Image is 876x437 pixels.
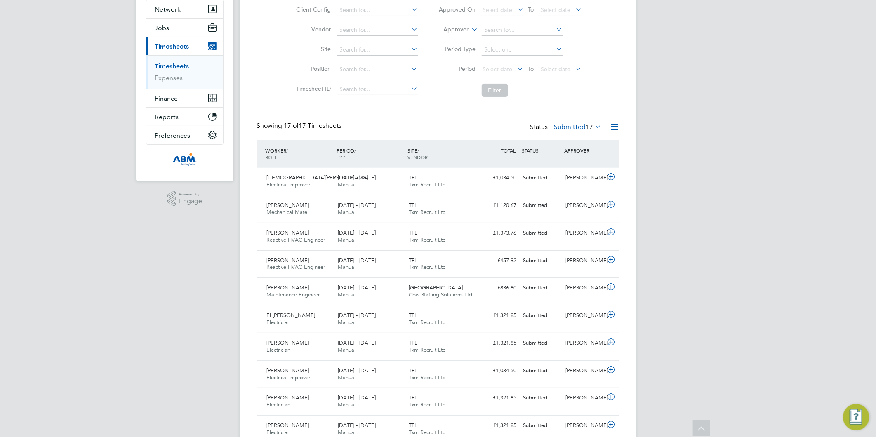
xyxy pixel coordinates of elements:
[520,336,563,350] div: Submitted
[520,171,563,185] div: Submitted
[338,429,356,436] span: Manual
[477,281,520,295] div: £836.80
[266,257,309,264] span: [PERSON_NAME]
[155,62,189,70] a: Timesheets
[337,44,418,56] input: Search for...
[541,6,571,14] span: Select date
[294,6,331,13] label: Client Config
[155,113,179,121] span: Reports
[155,132,190,139] span: Preferences
[520,226,563,240] div: Submitted
[482,24,563,36] input: Search for...
[563,226,605,240] div: [PERSON_NAME]
[409,236,446,243] span: Txm Recruit Ltd
[520,419,563,432] div: Submitted
[266,263,325,270] span: Reactive HVAC Engineer
[843,404,869,430] button: Engage Resource Center
[338,284,376,291] span: [DATE] - [DATE]
[338,339,376,346] span: [DATE] - [DATE]
[146,108,223,126] button: Reports
[432,26,469,34] label: Approver
[409,202,418,209] span: TFL
[477,171,520,185] div: £1,034.50
[146,126,223,144] button: Preferences
[266,422,309,429] span: [PERSON_NAME]
[483,66,513,73] span: Select date
[408,154,428,160] span: VENDOR
[266,181,310,188] span: Electrical Improver
[338,181,356,188] span: Manual
[409,263,446,270] span: Txm Recruit Ltd
[167,191,203,207] a: Powered byEngage
[439,45,476,53] label: Period Type
[173,153,197,166] img: abm-technical-logo-retina.png
[179,198,202,205] span: Engage
[266,367,309,374] span: [PERSON_NAME]
[563,199,605,212] div: [PERSON_NAME]
[155,74,183,82] a: Expenses
[409,394,418,401] span: TFL
[155,42,189,50] span: Timesheets
[266,229,309,236] span: [PERSON_NAME]
[563,391,605,405] div: [PERSON_NAME]
[337,24,418,36] input: Search for...
[337,64,418,75] input: Search for...
[146,55,223,89] div: Timesheets
[266,346,290,353] span: Electrician
[266,209,307,216] span: Mechanical Mate
[338,209,356,216] span: Manual
[477,419,520,432] div: £1,321.85
[409,181,446,188] span: Txm Recruit Ltd
[338,319,356,326] span: Manual
[526,4,537,15] span: To
[155,5,181,13] span: Network
[409,429,446,436] span: Txm Recruit Ltd
[266,202,309,209] span: [PERSON_NAME]
[266,401,290,408] span: Electrician
[146,153,224,166] a: Go to home page
[406,143,477,164] div: SITE
[266,394,309,401] span: [PERSON_NAME]
[337,5,418,16] input: Search for...
[155,24,169,32] span: Jobs
[520,364,563,378] div: Submitted
[146,89,223,107] button: Finance
[284,122,341,130] span: 17 Timesheets
[477,336,520,350] div: £1,321.85
[554,123,601,131] label: Submitted
[563,171,605,185] div: [PERSON_NAME]
[541,66,571,73] span: Select date
[266,429,290,436] span: Electrician
[338,236,356,243] span: Manual
[286,147,288,154] span: /
[146,19,223,37] button: Jobs
[409,174,418,181] span: TFL
[409,257,418,264] span: TFL
[520,199,563,212] div: Submitted
[338,263,356,270] span: Manual
[563,309,605,322] div: [PERSON_NAME]
[265,154,278,160] span: ROLE
[266,319,290,326] span: Electrician
[294,65,331,73] label: Position
[477,199,520,212] div: £1,120.67
[266,284,309,291] span: [PERSON_NAME]
[409,367,418,374] span: TFL
[338,422,376,429] span: [DATE] - [DATE]
[266,174,368,181] span: [DEMOGRAPHIC_DATA][PERSON_NAME]
[563,254,605,268] div: [PERSON_NAME]
[477,226,520,240] div: £1,373.76
[563,419,605,432] div: [PERSON_NAME]
[337,154,348,160] span: TYPE
[338,367,376,374] span: [DATE] - [DATE]
[294,45,331,53] label: Site
[501,147,516,154] span: TOTAL
[439,6,476,13] label: Approved On
[337,84,418,95] input: Search for...
[477,391,520,405] div: £1,321.85
[482,44,563,56] input: Select one
[266,312,315,319] span: El [PERSON_NAME]
[338,257,376,264] span: [DATE] - [DATE]
[520,309,563,322] div: Submitted
[530,122,603,133] div: Status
